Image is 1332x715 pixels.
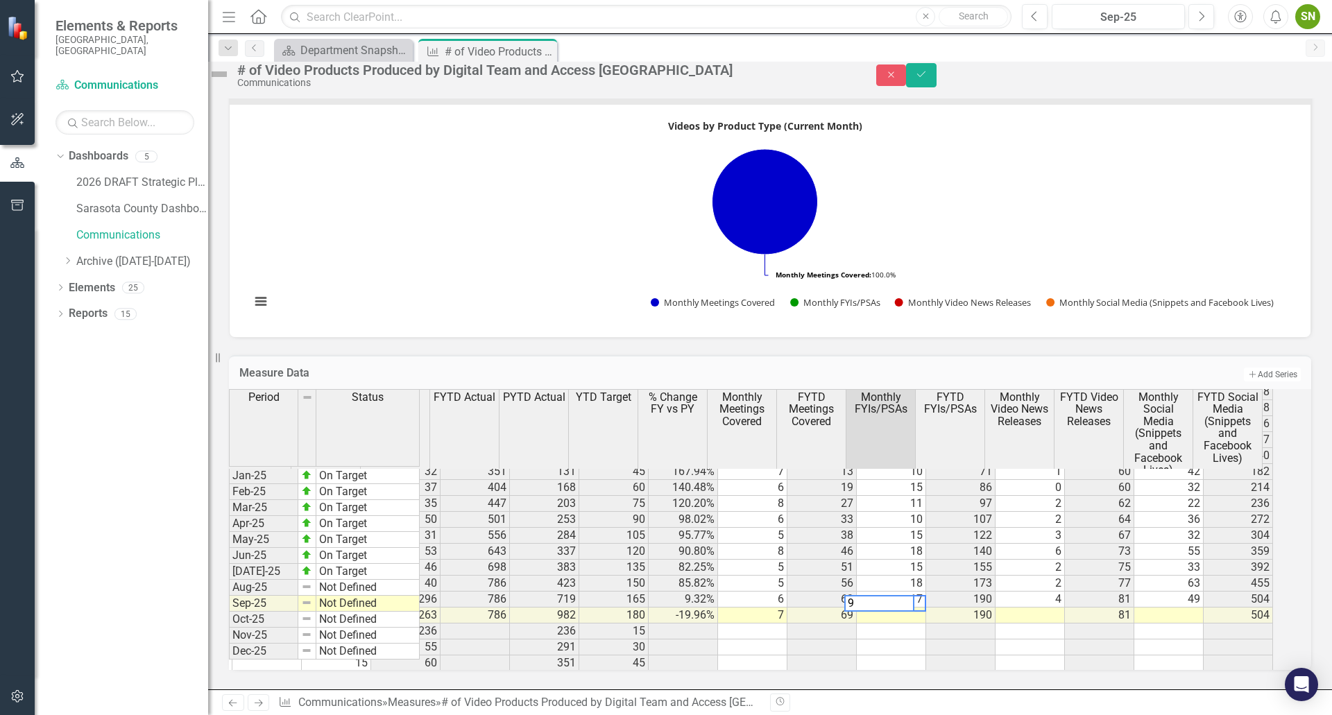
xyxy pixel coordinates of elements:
div: # of Video Products Produced by Digital Team and Access [GEOGRAPHIC_DATA] [445,43,554,60]
span: FYTD Video News Releases [1057,391,1120,428]
td: 46 [787,544,857,560]
td: 60 [579,480,649,496]
td: 8 [718,544,787,560]
td: 7 [718,464,787,480]
td: 18 [857,576,926,592]
td: 64 [1065,512,1134,528]
td: 131 [510,464,579,480]
div: # of Video Products Produced by Digital Team and Access [GEOGRAPHIC_DATA] [237,62,848,78]
a: Sarasota County Dashboard [76,201,208,217]
td: 17 [857,592,926,608]
img: zOikAAAAAElFTkSuQmCC [301,549,312,560]
td: 2 [996,496,1065,512]
span: FYTD FYIs/PSAs [919,391,982,415]
span: Monthly Video News Releases [988,391,1051,428]
img: zOikAAAAAElFTkSuQmCC [301,485,312,497]
td: 455 [1204,576,1273,592]
a: Communications [55,78,194,94]
div: Open Intercom Messenger [1285,668,1318,701]
td: On Target [316,564,420,580]
img: 8DAGhfEEPCf229AAAAAElFTkSuQmCC [302,392,313,403]
a: Communications [298,696,382,709]
td: 404 [441,480,510,496]
img: 8DAGhfEEPCf229AAAAAElFTkSuQmCC [301,629,312,640]
td: 82.25% [649,560,718,576]
td: 42 [1134,464,1204,480]
td: 15 [857,480,926,496]
text: Videos by Product Type (Current Month) [668,119,862,132]
td: 180 [579,608,649,623]
span: Monthly FYIs/PSAs [849,391,912,415]
td: 10 [857,464,926,480]
div: Communications [237,78,848,88]
a: Dashboards [69,148,128,164]
td: 140.48% [649,480,718,496]
td: 11 [857,496,926,512]
td: 182 [1204,464,1273,480]
img: zOikAAAAAElFTkSuQmCC [301,517,312,528]
td: 392 [1204,560,1273,576]
td: 236 [1204,496,1273,512]
td: 8 [718,496,787,512]
td: 150 [579,576,649,592]
td: Apr-25 [229,516,298,532]
a: Department Snapshot [277,42,409,59]
td: 351 [510,655,579,671]
td: 49 [1134,592,1204,608]
text: 100.0% [776,270,896,279]
img: Not Defined [208,63,230,85]
td: 4 [996,592,1065,608]
td: Not Defined [316,644,420,660]
td: 56 [787,576,857,592]
td: 15 [857,560,926,576]
td: 71 [926,464,996,480]
div: Sep-25 [1057,9,1180,26]
div: # of Video Products Produced by Digital Team and Access [GEOGRAPHIC_DATA] [441,696,834,709]
td: 236 [510,623,579,639]
td: 135 [579,560,649,576]
td: 81 [1065,592,1134,608]
small: [GEOGRAPHIC_DATA], [GEOGRAPHIC_DATA] [55,34,194,57]
td: 9.32% [649,592,718,608]
td: 556 [441,528,510,544]
td: 7 [718,608,787,623]
td: 6 [718,592,787,608]
img: 8DAGhfEEPCf229AAAAAElFTkSuQmCC [301,645,312,656]
span: FYTD Meetings Covered [780,391,843,428]
td: 98.02% [649,512,718,528]
path: Monthly Meetings Covered, 7. [712,149,818,255]
td: 62 [787,592,857,608]
td: 27 [787,496,857,512]
td: 1 [996,464,1065,480]
td: Mar-25 [229,500,298,516]
td: 45 [579,655,649,671]
td: 304 [1204,528,1273,544]
td: 30 [579,639,649,655]
td: 105 [579,528,649,544]
td: 73 [1065,544,1134,560]
td: 33 [787,512,857,528]
div: » » [278,695,760,711]
td: 190 [926,608,996,623]
td: 982 [510,608,579,623]
span: Status [352,391,384,404]
td: 6 [718,480,787,496]
td: 719 [510,592,579,608]
button: Sep-25 [1052,4,1185,29]
td: 81 [1065,608,1134,623]
a: Reports [69,306,108,322]
td: 253 [510,512,579,528]
td: Jun-25 [229,548,298,564]
td: 60 [1065,464,1134,480]
td: 75 [1065,560,1134,576]
img: 8DAGhfEEPCf229AAAAAElFTkSuQmCC [301,613,312,624]
td: 504 [1204,592,1273,608]
img: 8DAGhfEEPCf229AAAAAElFTkSuQmCC [301,597,312,608]
td: 165 [579,592,649,608]
td: 167.94% [649,464,718,480]
td: 786 [441,608,510,623]
td: 190 [926,592,996,608]
td: 504 [1204,608,1273,623]
td: 75 [579,496,649,512]
td: On Target [316,468,420,484]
